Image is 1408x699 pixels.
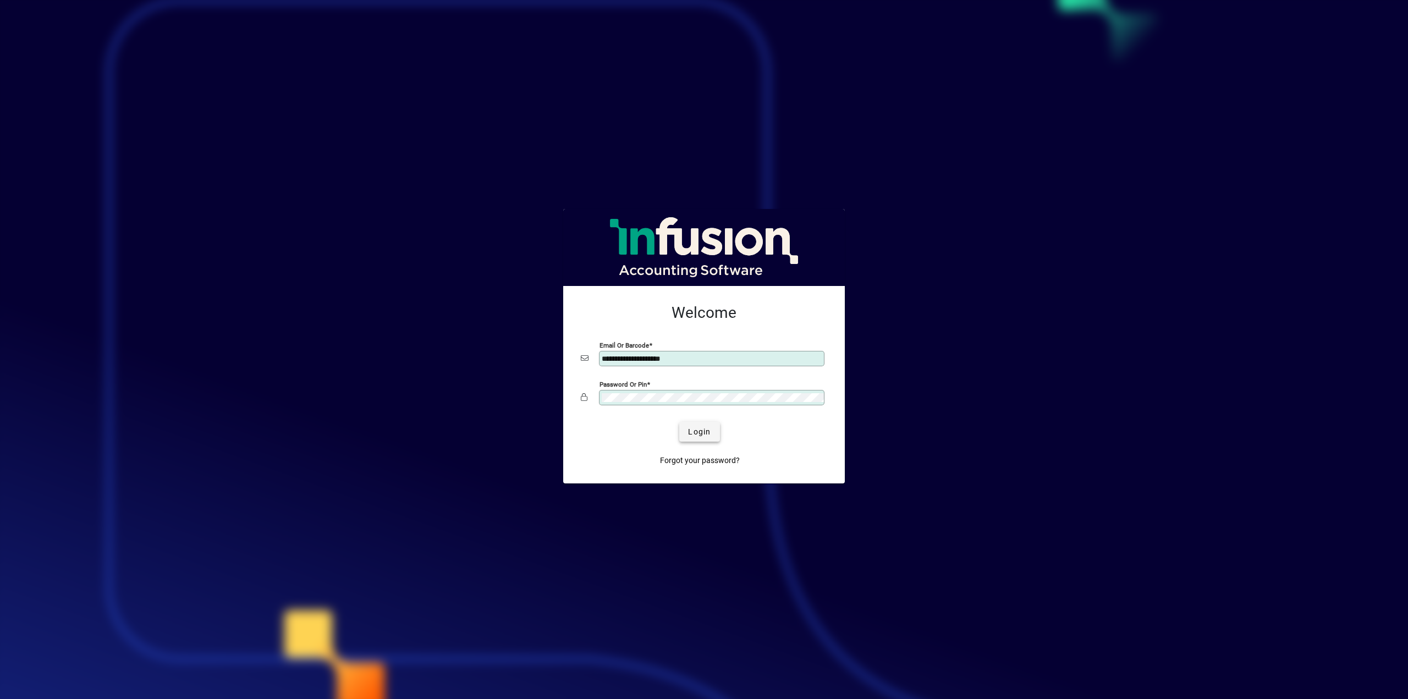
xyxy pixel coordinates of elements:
h2: Welcome [581,304,827,322]
span: Forgot your password? [660,455,740,466]
mat-label: Email or Barcode [599,342,649,349]
a: Forgot your password? [656,450,744,470]
span: Login [688,426,711,438]
button: Login [679,422,719,442]
mat-label: Password or Pin [599,381,647,388]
